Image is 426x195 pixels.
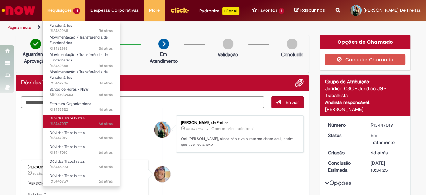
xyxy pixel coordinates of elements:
time: 29/08/2025 15:10:47 [99,46,113,51]
span: 3d atrás [99,46,113,51]
span: Despesas Corporativas [90,7,139,14]
span: Dúvidas Trabalhistas [50,159,85,164]
span: R13462916 [50,46,113,51]
span: 6d atrás [99,179,113,184]
time: 26/08/2025 09:32:34 [99,150,113,155]
span: um dia atrás [186,127,203,131]
a: Página inicial [8,25,32,30]
span: 14 [73,8,80,14]
span: More [149,7,160,14]
div: Grupo de Atribuição: [325,78,405,85]
span: R13447019 [50,135,113,141]
p: Em Atendimento [147,51,181,65]
img: click_logo_yellow_360x200.png [170,5,189,15]
img: arrow-next.png [158,39,169,49]
time: 26/08/2025 09:23:04 [99,179,113,184]
span: 6d atrás [33,171,44,176]
a: Aberto SR000532603 : Banco de Horas - NEW [43,86,120,99]
div: Jurídico CSC - Jurídico JG - Trabalhista [325,85,405,99]
h2: Dúvidas Trabalhistas Histórico de tíquete [21,80,71,86]
div: [PERSON_NAME] [325,106,405,113]
span: Favoritos [258,7,277,14]
span: 1 [279,8,284,14]
span: SR000532603 [50,92,113,98]
a: Aberto R13447010 : Dúvidas Trabalhistas [43,143,120,156]
span: 6d atrás [99,135,113,141]
span: Dúvidas Trabalhistas [50,144,85,150]
span: R13447010 [50,150,113,155]
span: Movimentação / Transferência de Funcionários [50,69,108,80]
time: 26/08/2025 12:46:49 [33,171,44,176]
time: 30/08/2025 14:57:58 [186,127,203,131]
span: 3d atrás [99,63,113,68]
span: R13462848 [50,63,113,69]
time: 26/08/2025 09:36:35 [99,121,113,126]
a: Aberto R13453522 : Estrutura Organizacional [43,100,120,113]
dt: Número [323,121,365,128]
time: 27/08/2025 16:21:02 [99,107,113,112]
div: Em Tratamento [371,132,403,146]
span: R13462968 [50,28,113,34]
a: Aberto R13462916 : Movimentação / Transferência de Funcionários [43,34,120,49]
textarea: Digite sua mensagem aqui... [21,96,264,108]
p: Ooi [PERSON_NAME], ainda não tive o retorno desse aqui, assim que tiver eu anexo [181,136,296,147]
p: +GenAi [222,7,239,15]
ul: Requisições [42,21,120,187]
a: Rascunhos [294,7,325,14]
span: Movimentação / Transferência de Funcionários [50,52,108,63]
time: 26/08/2025 09:29:40 [99,164,113,169]
img: img-circle-grey.png [287,39,297,49]
time: 29/08/2025 14:59:49 [99,63,113,68]
span: Banco de Horas - NEW [50,87,89,92]
dt: Conclusão Estimada [323,160,365,173]
span: 3d atrás [99,28,113,33]
a: Aberto R13447019 : Dúvidas Trabalhistas [43,129,120,142]
span: R13446959 [50,179,113,184]
span: 6d atrás [371,150,388,156]
ul: Trilhas de página [5,21,279,34]
time: 28/08/2025 11:16:17 [99,92,113,97]
div: [PERSON_NAME] de Freitas [181,121,296,125]
span: 6d atrás [99,150,113,155]
dt: Criação [323,149,365,156]
time: 26/08/2025 09:34:23 [99,135,113,141]
button: Cancelar Chamado [325,54,405,65]
div: [PERSON_NAME] [28,165,143,169]
span: [PERSON_NAME] De Freitas [364,7,421,13]
time: 26/08/2025 09:34:20 [371,150,388,156]
span: Dúvidas Trabalhistas [50,130,85,135]
span: Enviar [286,99,299,105]
button: Enviar [271,96,304,108]
span: Movimentação / Transferência de Funcionários [50,35,108,45]
span: 6d atrás [99,121,113,126]
span: 3d atrás [99,80,113,86]
small: Comentários adicionais [211,126,256,132]
a: Aberto R13462968 : Movimentação / Transferência de Funcionários [43,16,120,31]
span: Dúvidas Trabalhistas [50,173,85,178]
dt: Status [323,132,365,139]
div: Opções do Chamado [320,35,410,49]
div: Pedro Henrique De Oliveira Alves [154,166,170,182]
a: Aberto R13446993 : Dúvidas Trabalhistas [43,158,120,171]
a: Aberto R13447037 : Dúvidas Trabalhistas [43,115,120,127]
span: 4d atrás [99,92,113,97]
span: R13462706 [50,80,113,86]
div: [DATE] 10:34:25 [371,160,403,173]
div: Analista responsável: [325,99,405,106]
img: ServiceNow [1,3,36,17]
a: Aberto R13462848 : Movimentação / Transferência de Funcionários [43,51,120,66]
button: Adicionar anexos [295,78,304,87]
div: R13447019 [371,121,403,128]
div: Jessica Nadolni de Freitas [154,122,170,138]
span: Movimentação / Transferência de Funcionários [50,17,108,28]
span: R13447037 [50,121,113,127]
p: Validação [218,51,238,58]
span: Rascunhos [300,7,325,14]
p: Aguardando Aprovação [19,51,52,65]
div: 26/08/2025 09:34:20 [371,149,403,156]
span: Estrutura Organizacional [50,101,92,107]
span: Requisições [47,7,72,14]
span: 6d atrás [99,164,113,169]
img: img-circle-grey.png [223,39,233,49]
a: Aberto R13462706 : Movimentação / Transferência de Funcionários [43,68,120,83]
